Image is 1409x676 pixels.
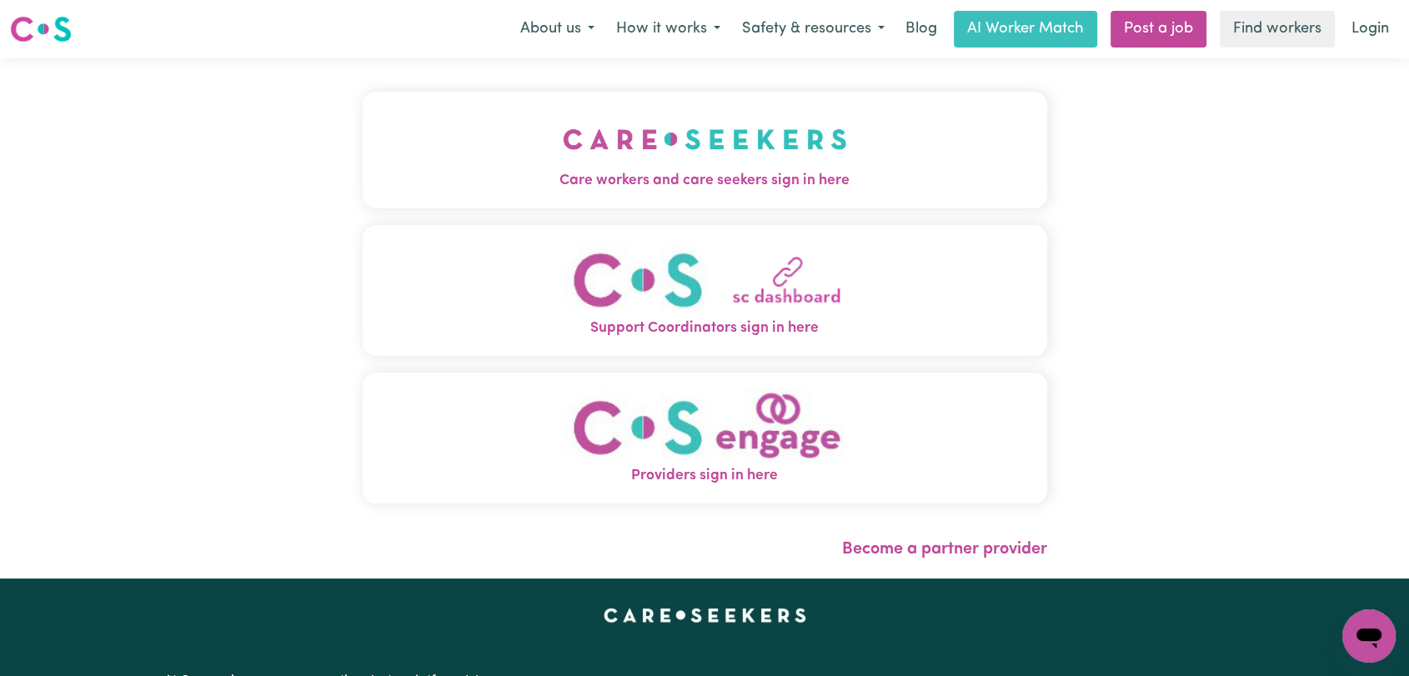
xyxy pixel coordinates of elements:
[731,12,895,47] button: Safety & resources
[363,465,1047,487] span: Providers sign in here
[509,12,605,47] button: About us
[10,14,72,44] img: Careseekers logo
[1342,609,1396,663] iframe: Button to launch messaging window
[1341,11,1399,48] a: Login
[895,11,947,48] a: Blog
[954,11,1097,48] a: AI Worker Match
[1111,11,1206,48] a: Post a job
[363,92,1047,208] button: Care workers and care seekers sign in here
[10,10,72,48] a: Careseekers logo
[1220,11,1335,48] a: Find workers
[363,373,1047,503] button: Providers sign in here
[842,541,1047,558] a: Become a partner provider
[363,170,1047,192] span: Care workers and care seekers sign in here
[363,225,1047,356] button: Support Coordinators sign in here
[604,608,806,622] a: Careseekers home page
[363,318,1047,339] span: Support Coordinators sign in here
[605,12,731,47] button: How it works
